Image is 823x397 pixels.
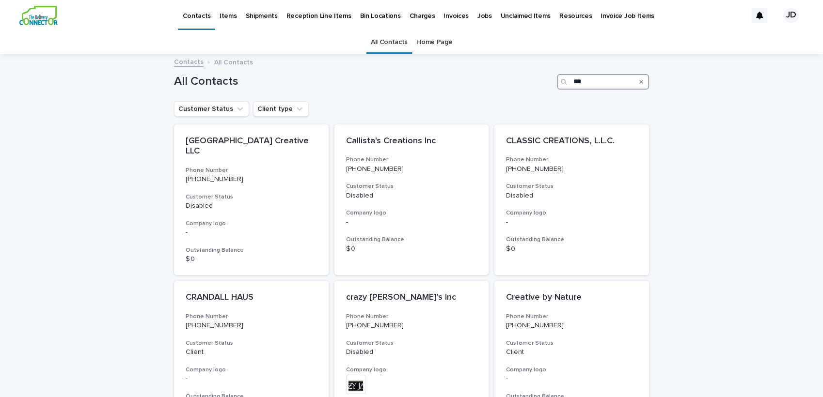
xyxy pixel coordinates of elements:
h3: Customer Status [186,193,317,201]
a: [PHONE_NUMBER] [346,166,404,172]
h3: Phone Number [506,156,637,164]
h3: Company logo [346,209,477,217]
h3: Company logo [506,209,637,217]
a: All Contacts [371,31,408,54]
p: $ 0 [186,255,317,263]
a: [PHONE_NUMBER] [506,322,564,329]
h3: Customer Status [506,339,637,347]
button: Customer Status [174,101,249,117]
a: Contacts [174,56,204,67]
p: Disabled [346,348,477,356]
input: Search [557,74,649,90]
p: $ 0 [506,245,637,253]
button: Client type [253,101,309,117]
p: Client [186,348,317,356]
h3: Customer Status [506,183,637,190]
h3: Company logo [506,366,637,374]
p: - [506,218,637,227]
h3: Company logo [186,366,317,374]
p: Callista's Creations Inc [346,136,477,147]
a: CLASSIC CREATIONS, L.L.C.Phone Number[PHONE_NUMBER]Customer StatusDisabledCompany logo-Outstandin... [494,124,649,275]
p: - [186,375,317,383]
h3: Customer Status [186,339,317,347]
a: Home Page [416,31,452,54]
a: [GEOGRAPHIC_DATA] Creative LLCPhone Number[PHONE_NUMBER]Customer StatusDisabledCompany logo-Outst... [174,124,329,275]
h3: Company logo [346,366,477,374]
h3: Phone Number [186,167,317,174]
p: - [186,229,317,237]
h3: Outstanding Balance [506,236,637,244]
p: $ 0 [346,245,477,253]
h3: Outstanding Balance [186,246,317,254]
h3: Phone Number [186,313,317,321]
div: JD [783,8,799,23]
p: Disabled [346,192,477,200]
h3: Phone Number [346,313,477,321]
p: crazy [PERSON_NAME]'s inc [346,292,477,303]
h3: Company logo [186,220,317,228]
h3: Customer Status [346,339,477,347]
h1: All Contacts [174,75,553,89]
a: [PHONE_NUMBER] [506,166,564,172]
h3: Phone Number [506,313,637,321]
a: [PHONE_NUMBER] [186,176,243,183]
a: Callista's Creations IncPhone Number[PHONE_NUMBER]Customer StatusDisabledCompany logo-Outstanding... [334,124,489,275]
p: CRANDALL HAUS [186,292,317,303]
p: Disabled [186,202,317,210]
p: - [346,218,477,227]
p: Client [506,348,637,356]
img: aCWQmA6OSGG0Kwt8cj3c [19,6,58,25]
a: [PHONE_NUMBER] [346,322,404,329]
p: Disabled [506,192,637,200]
h3: Customer Status [346,183,477,190]
h3: Phone Number [346,156,477,164]
p: All Contacts [214,56,253,67]
p: Creative by Nature [506,292,637,303]
p: [GEOGRAPHIC_DATA] Creative LLC [186,136,317,157]
a: [PHONE_NUMBER] [186,322,243,329]
p: - [506,375,637,383]
h3: Outstanding Balance [346,236,477,244]
p: CLASSIC CREATIONS, L.L.C. [506,136,637,147]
